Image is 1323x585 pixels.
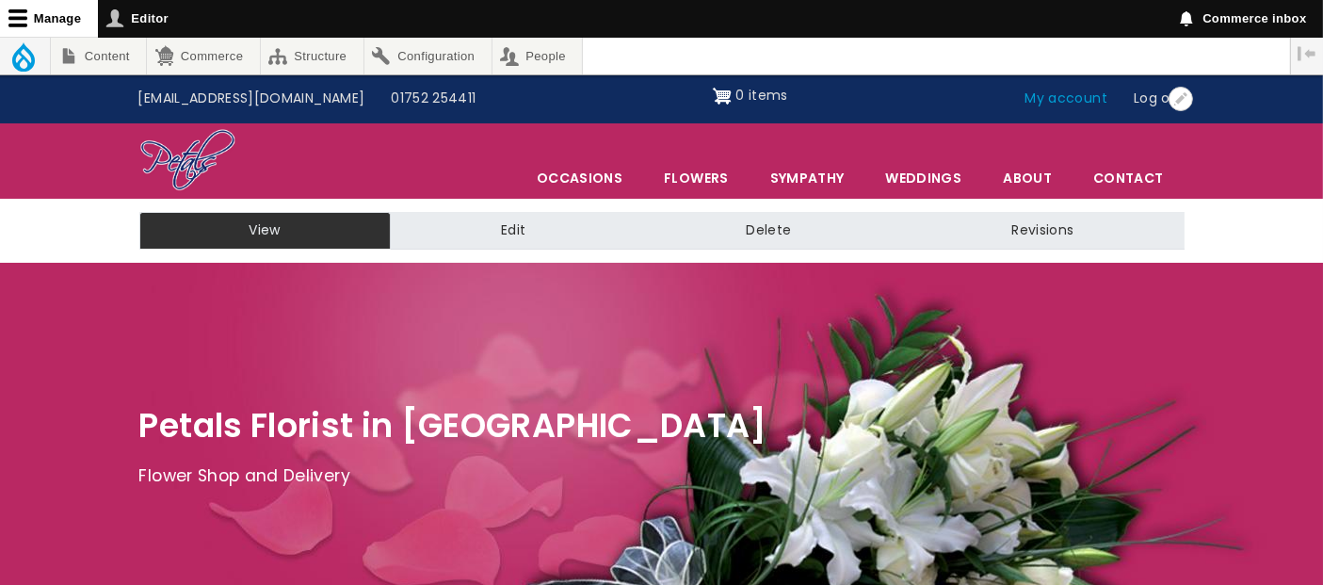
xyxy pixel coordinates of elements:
a: Configuration [364,38,492,74]
a: Structure [261,38,363,74]
nav: Tabs [125,212,1199,250]
a: People [492,38,583,74]
a: Delete [636,212,901,250]
a: Contact [1073,158,1183,198]
a: About [983,158,1072,198]
span: 0 items [735,86,787,105]
img: Shopping cart [713,81,732,111]
a: Sympathy [750,158,864,198]
a: 01752 254411 [378,81,489,117]
a: [EMAIL_ADDRESS][DOMAIN_NAME] [125,81,379,117]
span: Weddings [865,158,981,198]
img: Home [139,128,236,194]
span: Occasions [517,158,642,198]
a: Shopping cart 0 items [713,81,788,111]
a: View [139,212,391,250]
a: Commerce [147,38,259,74]
a: Revisions [901,212,1184,250]
button: Vertical orientation [1291,38,1323,70]
a: Content [51,38,146,74]
a: Flowers [644,158,748,198]
a: Log out [1121,81,1198,117]
button: Open User account menu configuration options [1169,87,1193,111]
a: Edit [391,212,636,250]
p: Flower Shop and Delivery [139,463,1185,491]
a: My account [1012,81,1121,117]
span: Petals Florist in [GEOGRAPHIC_DATA] [139,402,767,448]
